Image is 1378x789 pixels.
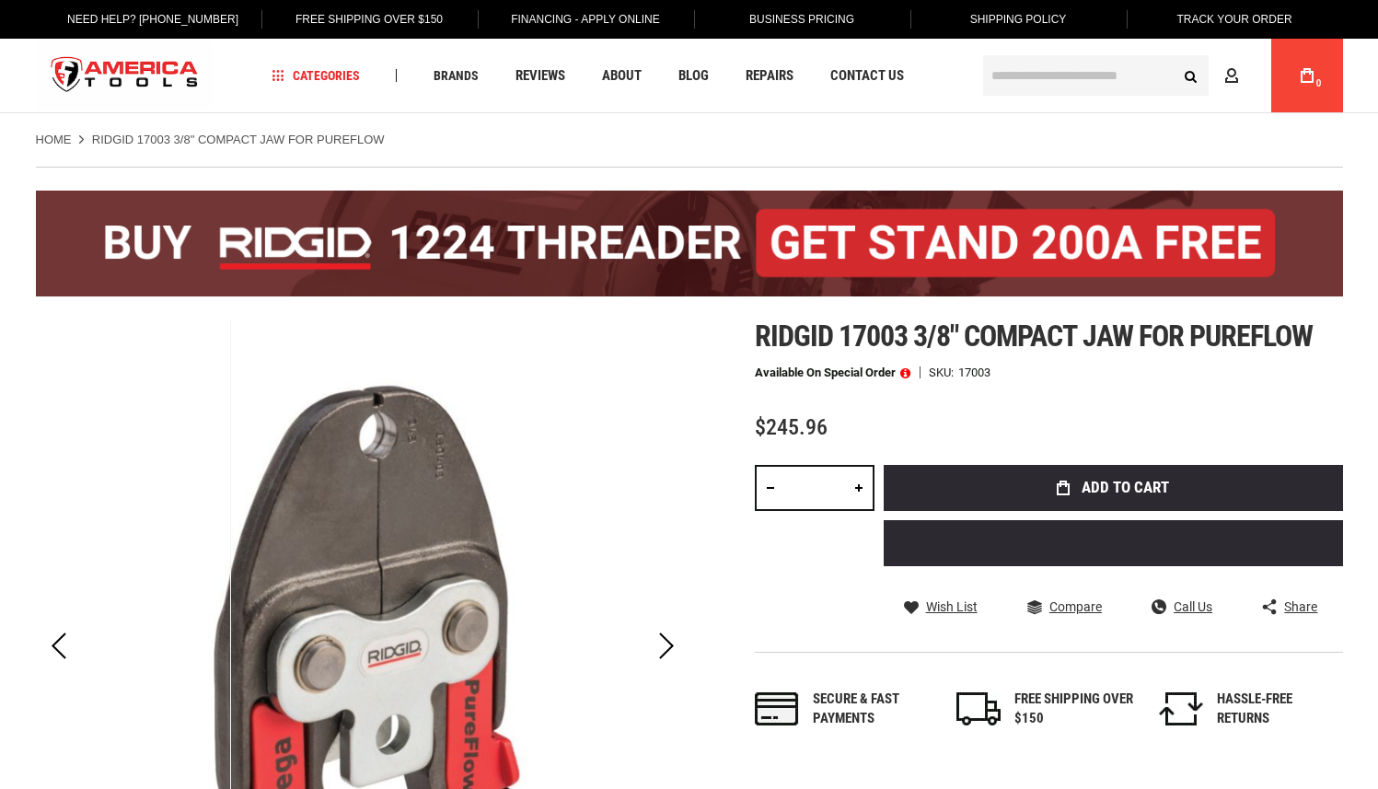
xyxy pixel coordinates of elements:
a: About [594,64,650,88]
img: BOGO: Buy the RIDGID® 1224 Threader (26092), get the 92467 200A Stand FREE! [36,191,1343,296]
span: Share [1284,600,1317,613]
span: Shipping Policy [970,13,1067,26]
div: 17003 [958,366,990,378]
div: HASSLE-FREE RETURNS [1217,690,1337,729]
span: Reviews [515,69,565,83]
button: Search [1174,58,1209,93]
button: Add to Cart [884,465,1343,511]
strong: SKU [929,366,958,378]
span: Repairs [746,69,793,83]
span: Ridgid 17003 3/8" compact jaw for pureflow [755,319,1314,354]
span: Blog [678,69,709,83]
a: Compare [1027,598,1102,615]
img: shipping [956,692,1001,725]
span: $245.96 [755,414,828,440]
a: store logo [36,41,214,110]
a: Contact Us [822,64,912,88]
img: payments [755,692,799,725]
img: returns [1159,692,1203,725]
a: Home [36,132,72,148]
div: Secure & fast payments [813,690,932,729]
a: Categories [263,64,368,88]
a: Wish List [904,598,978,615]
span: Call Us [1174,600,1212,613]
a: Brands [425,64,487,88]
span: Contact Us [830,69,904,83]
a: Call Us [1152,598,1212,615]
span: Wish List [926,600,978,613]
a: Reviews [507,64,573,88]
p: Available on Special Order [755,366,910,379]
a: 0 [1290,39,1325,112]
a: Blog [670,64,717,88]
div: FREE SHIPPING OVER $150 [1014,690,1134,729]
span: Categories [272,69,360,82]
span: 0 [1316,78,1322,88]
span: About [602,69,642,83]
strong: RIDGID 17003 3/8" COMPACT JAW FOR PUREFLOW [92,133,385,146]
span: Brands [434,69,479,82]
img: America Tools [36,41,214,110]
span: Add to Cart [1082,480,1169,495]
span: Compare [1049,600,1102,613]
a: Repairs [737,64,802,88]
